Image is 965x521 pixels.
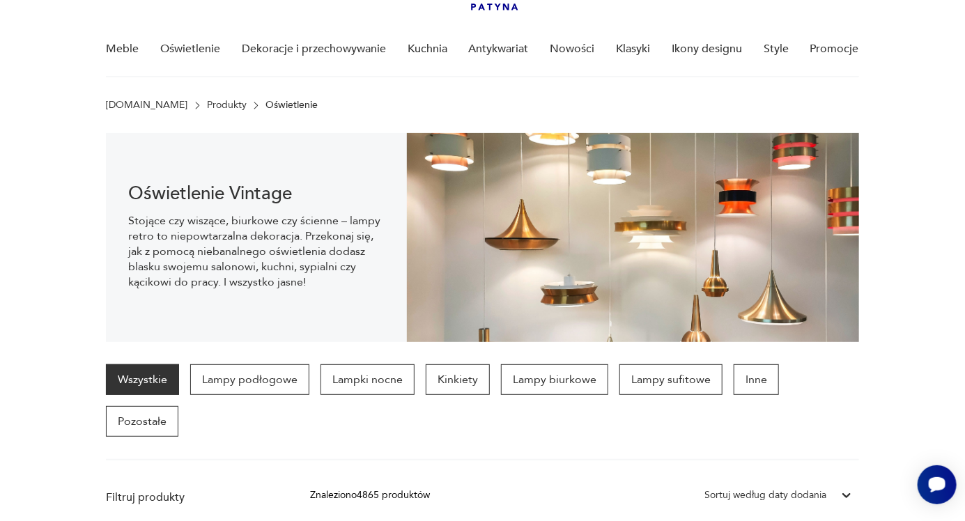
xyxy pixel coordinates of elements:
[106,490,277,505] p: Filtruj produkty
[310,488,430,503] div: Znaleziono 4865 produktów
[616,22,650,76] a: Klasyki
[106,100,187,111] a: [DOMAIN_NAME]
[619,364,723,395] a: Lampy sufitowe
[764,22,789,76] a: Style
[426,364,490,395] a: Kinkiety
[160,22,220,76] a: Oświetlenie
[207,100,247,111] a: Produkty
[106,22,139,76] a: Meble
[321,364,415,395] a: Lampki nocne
[408,22,447,76] a: Kuchnia
[501,364,608,395] a: Lampy biurkowe
[106,364,179,395] a: Wszystkie
[190,364,309,395] a: Lampy podłogowe
[242,22,386,76] a: Dekoracje i przechowywanie
[705,488,827,503] div: Sortuj według daty dodania
[265,100,318,111] p: Oświetlenie
[734,364,779,395] a: Inne
[407,133,858,342] img: Oświetlenie
[810,22,859,76] a: Promocje
[128,213,385,290] p: Stojące czy wiszące, biurkowe czy ścienne – lampy retro to niepowtarzalna dekoracja. Przekonaj si...
[128,185,385,202] h1: Oświetlenie Vintage
[918,465,957,504] iframe: Smartsupp widget button
[106,406,178,437] a: Pozostałe
[469,22,529,76] a: Antykwariat
[550,22,594,76] a: Nowości
[672,22,742,76] a: Ikony designu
